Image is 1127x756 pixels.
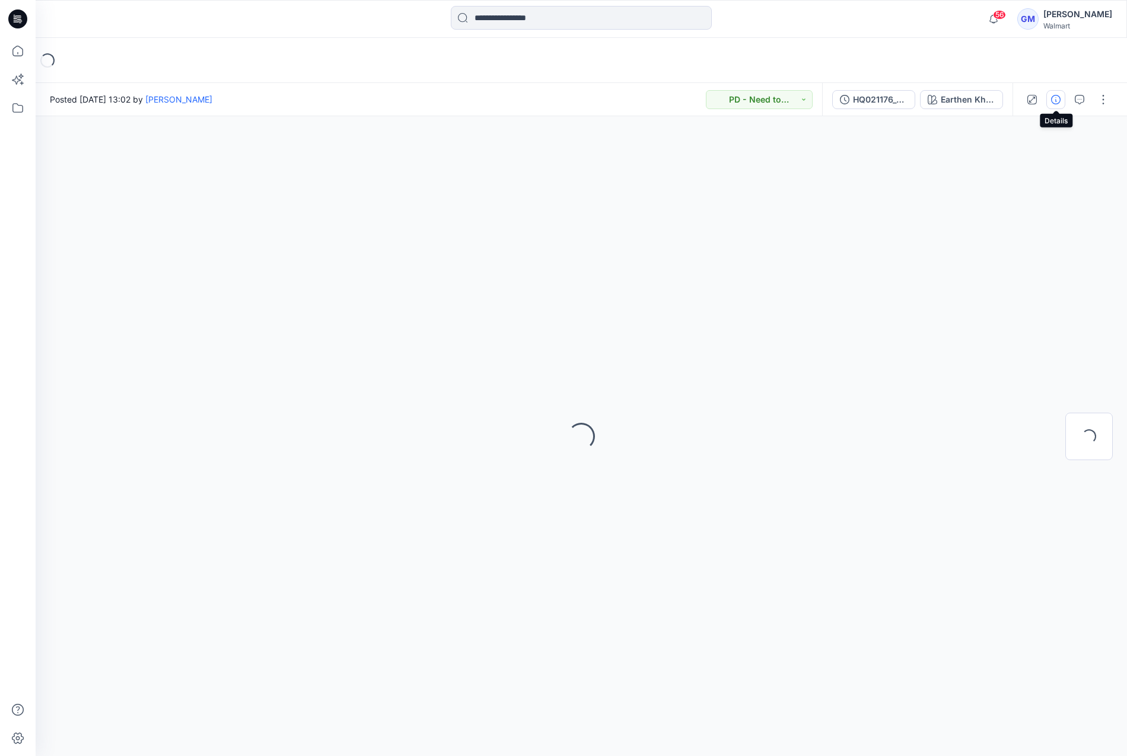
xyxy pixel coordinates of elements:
[993,10,1006,20] span: 56
[1046,90,1065,109] button: Details
[832,90,915,109] button: HQ021176_GV_ Pull On Straight Leg 5 Pocket [PERSON_NAME]
[853,93,908,106] div: HQ021176_GV_ Pull On Straight Leg 5 Pocket [PERSON_NAME]
[50,93,212,106] span: Posted [DATE] 13:02 by
[145,94,212,104] a: [PERSON_NAME]
[1043,7,1112,21] div: [PERSON_NAME]
[1043,21,1112,30] div: Walmart
[920,90,1003,109] button: Earthen Khaki
[1017,8,1039,30] div: GM
[941,93,995,106] div: Earthen Khaki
